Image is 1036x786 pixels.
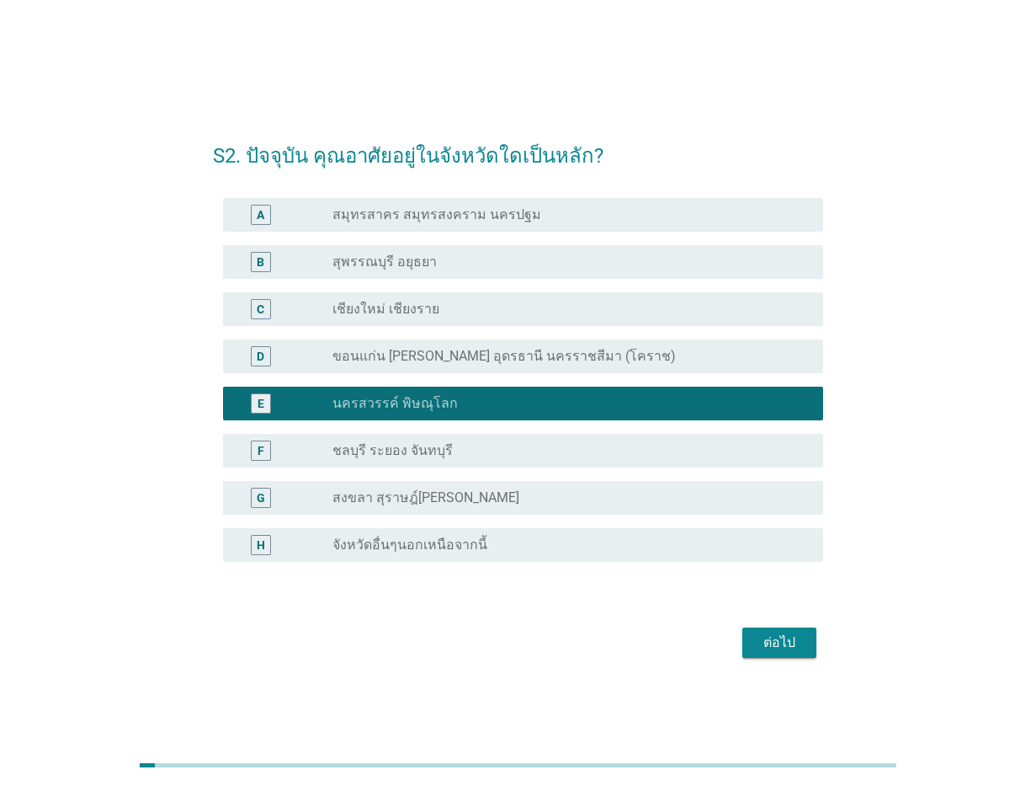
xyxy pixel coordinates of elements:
[257,300,264,318] div: C
[756,633,803,653] div: ต่อไป
[257,206,264,223] div: A
[257,536,265,553] div: H
[332,206,541,223] label: สมุทรสาคร สมุทรสงคราม นครปฐม
[213,124,823,171] h2: S2. ปัจจุบัน คุณอาศัยอยู่ในจังหวัดใดเป็นหลัก?
[258,441,264,459] div: F
[332,348,676,365] label: ขอนแก่น [PERSON_NAME] อุดรธานี นครราชสีมา (โคราช)
[332,254,437,270] label: สุพรรณบุรี อยุธยา
[742,628,816,658] button: ต่อไป
[332,442,453,459] label: ชลบุรี ระยอง จันทบุรี
[258,394,264,412] div: E
[257,347,264,365] div: D
[332,537,487,553] label: จังหวัดอื่นๆนอกเหนือจากนี้
[332,489,519,506] label: สงขลา สุราษฎ์[PERSON_NAME]
[332,301,439,318] label: เชียงใหม่ เชียงราย
[332,395,458,412] label: นครสวรรค์ พิษณุโลก
[257,489,265,506] div: G
[257,253,264,270] div: B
